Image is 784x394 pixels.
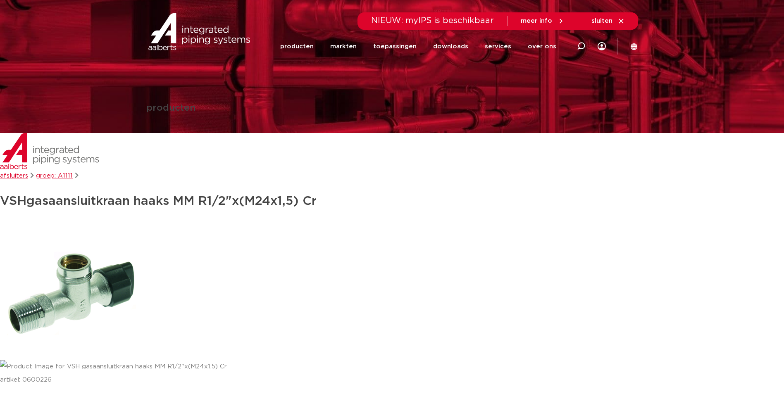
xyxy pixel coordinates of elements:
[36,173,73,179] a: groep: A1111
[373,31,417,62] a: toepassingen
[521,17,565,25] a: meer info
[433,31,468,62] a: downloads
[371,17,494,25] span: NIEUW: myIPS is beschikbaar
[330,31,357,62] a: markten
[591,18,612,24] span: sluiten
[521,18,552,24] span: meer info
[146,104,195,113] h1: producten
[485,31,511,62] a: services
[280,31,314,62] a: producten
[591,17,625,25] a: sluiten
[528,31,556,62] a: over ons
[280,31,556,62] nav: Menu
[598,37,606,55] div: my IPS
